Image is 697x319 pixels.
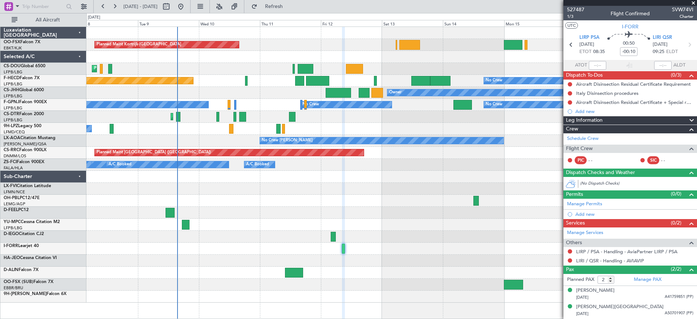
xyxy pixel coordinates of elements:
span: Refresh [259,4,289,9]
button: UTC [565,22,578,29]
span: Crew [566,125,578,133]
a: LFPB/LBG [4,225,23,231]
span: 08:35 [593,48,605,56]
span: F-GPNJ [4,100,19,104]
a: F-HECDFalcon 7X [4,76,40,80]
a: 9H-[PERSON_NAME]Falcon 6X [4,292,66,296]
span: D-ALIN [4,268,19,272]
div: [DATE] [88,15,100,21]
div: Mon 15 [504,20,565,27]
a: LEMG/AGP [4,201,25,207]
div: [PERSON_NAME] [576,287,615,294]
input: --:-- [589,61,606,70]
a: Manage Services [567,229,603,237]
span: I-FORR [622,23,639,31]
span: YU-MPC [4,220,21,224]
span: ATOT [575,62,587,69]
span: SVW74VI [672,6,693,13]
div: Planned Maint [GEOGRAPHIC_DATA] ([GEOGRAPHIC_DATA]) [94,63,208,74]
span: Others [566,239,582,247]
div: - - [588,157,605,163]
a: OO-FSXFalcon 7X [4,40,40,44]
span: 9H-[PERSON_NAME] [4,292,46,296]
button: Refresh [248,1,292,12]
span: I-FORR [4,244,18,248]
a: D-ALINFalcon 7X [4,268,38,272]
div: (No Dispatch Checks) [580,181,697,188]
span: LIRP PSA [579,34,599,41]
a: LX-AOACitation Mustang [4,136,56,140]
div: Mon 8 [77,20,138,27]
div: Flight Confirmed [611,10,650,17]
a: DNMM/LOS [4,153,26,159]
span: LIRI QSR [653,34,672,41]
a: EBBR/BRU [4,285,23,291]
span: A50701907 (PP) [665,310,693,316]
div: A/C Booked [246,159,269,170]
span: CS-DOU [4,64,21,68]
span: 527487 [567,6,584,13]
div: PIC [575,156,587,164]
a: LFPB/LBG [4,105,23,111]
a: EBKT/KJK [4,45,22,51]
span: CS-JHH [4,88,19,92]
div: Planned Maint [GEOGRAPHIC_DATA] ([GEOGRAPHIC_DATA]) [97,147,211,158]
a: LFPB/LBG [4,69,23,75]
span: ELDT [666,48,678,56]
span: [DATE] [579,41,594,48]
div: Italy Disinsection procedures [576,90,639,96]
span: Flight Crew [566,145,593,153]
span: F-HECD [4,76,20,80]
span: 1/3 [567,13,584,20]
span: OO-FSX (SUB) [4,280,33,284]
div: - - [661,157,677,163]
span: (0/0) [671,190,681,198]
a: LFPB/LBG [4,81,23,87]
div: Planned Maint Mugla ([GEOGRAPHIC_DATA]) [173,111,257,122]
label: Planned PAX [567,276,594,283]
span: D-FEEL [4,208,18,212]
span: Leg Information [566,116,603,125]
div: Add new [575,211,693,217]
span: 00:50 [623,40,635,47]
span: Services [566,219,585,227]
span: 9H-LPZ [4,124,18,128]
span: [DATE] [576,311,588,316]
div: No Crew [486,99,502,110]
a: FALA/HLA [4,165,23,171]
span: OH-PBL [4,196,20,200]
div: No Crew [PERSON_NAME] [262,135,313,146]
span: A41759851 (PP) [665,294,693,300]
div: Planned Maint Kortrijk-[GEOGRAPHIC_DATA] [97,39,181,50]
span: All Aircraft [19,17,77,23]
div: No Crew [486,75,502,86]
span: Dispatch To-Dos [566,71,603,80]
span: ALDT [673,62,685,69]
span: [DATE] - [DATE] [123,3,158,10]
span: HA-JEO [4,256,20,260]
span: (2/2) [671,265,681,273]
span: (0/2) [671,219,681,227]
a: CS-JHHGlobal 6000 [4,88,44,92]
a: LFPB/LBG [4,117,23,123]
span: LX-AOA [4,136,20,140]
span: (0/3) [671,71,681,79]
a: CS-RRCFalcon 900LX [4,148,46,152]
a: HA-JEOCessna Citation VI [4,256,57,260]
a: OH-PBLPC12/47E [4,196,40,200]
a: D-FEELPC12 [4,208,29,212]
div: [PERSON_NAME][GEOGRAPHIC_DATA] [576,303,664,311]
div: A/C Booked [109,159,131,170]
span: CS-DTR [4,112,19,116]
span: CS-RRC [4,148,19,152]
a: LIRI / QSR - Handling - AVIAVIP [576,258,644,264]
a: CS-DOUGlobal 6500 [4,64,45,68]
a: Manage PAX [634,276,661,283]
a: Manage Permits [567,201,602,208]
button: All Aircraft [8,14,79,26]
div: Sun 14 [443,20,504,27]
a: Schedule Crew [567,135,599,142]
a: LIRP / PSA - Handling - AviaPartner LIRP / PSA [576,249,677,255]
span: ETOT [579,48,591,56]
div: Sat 13 [382,20,443,27]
